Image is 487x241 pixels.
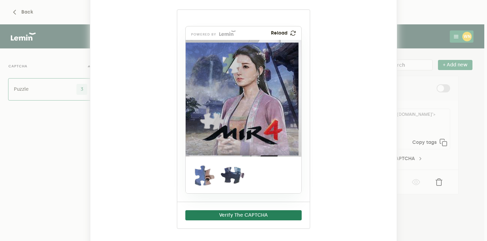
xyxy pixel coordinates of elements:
button: Verify The CAPTCHA [185,210,302,220]
p: Reload [271,30,287,36]
p: powered by [191,33,216,36]
img: refresh.png [290,30,296,36]
img: Lemin logo [219,30,236,36]
img: fd1f84ec-da71-4ef5-ab55-8ffec1e72e8e.png [186,40,453,156]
